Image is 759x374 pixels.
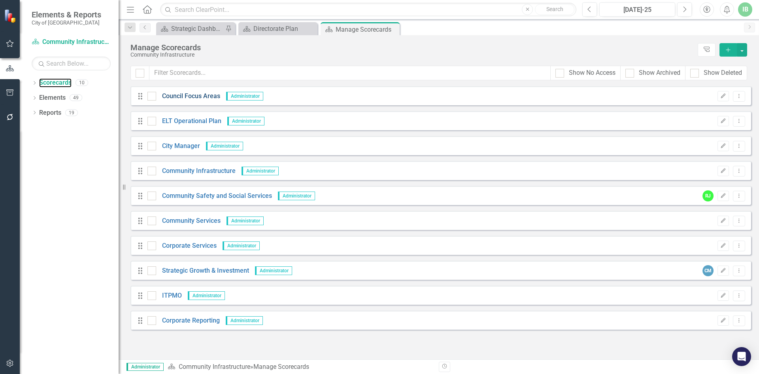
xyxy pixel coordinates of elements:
a: Council Focus Areas [156,92,220,101]
span: Administrator [126,363,164,371]
a: Scorecards [39,78,72,87]
div: Manage Scorecards [130,43,694,52]
span: Administrator [255,266,292,275]
span: Administrator [278,192,315,200]
span: Administrator [226,316,263,325]
input: Filter Scorecards... [149,66,551,80]
a: ITPMO [156,291,182,300]
button: IB [738,2,752,17]
div: Community Infrastructure [130,52,694,58]
small: City of [GEOGRAPHIC_DATA] [32,19,101,26]
div: 19 [65,109,78,116]
span: Administrator [206,142,243,150]
button: Search [535,4,574,15]
a: Directorate Plan [240,24,315,34]
a: Corporate Services [156,241,217,251]
div: Directorate Plan [253,24,315,34]
div: Strategic Dashboard [171,24,223,34]
div: RJ [702,190,714,201]
div: Manage Scorecards [336,25,398,34]
button: [DATE]-25 [599,2,675,17]
span: Administrator [223,241,260,250]
div: Show Archived [639,68,680,78]
input: Search Below... [32,57,111,70]
a: City Manager [156,142,200,151]
img: ClearPoint Strategy [4,9,18,23]
a: Corporate Reporting [156,316,220,325]
input: Search ClearPoint... [160,3,576,17]
div: » Manage Scorecards [168,363,433,372]
div: CM [702,265,714,276]
a: Strategic Growth & Investment [156,266,249,275]
span: Elements & Reports [32,10,101,19]
a: Community Safety and Social Services [156,192,272,201]
a: Community Infrastructure [32,38,111,47]
a: Reports [39,108,61,118]
a: Strategic Dashboard [158,24,223,34]
span: Administrator [242,167,279,175]
span: Administrator [227,216,264,225]
a: Elements [39,93,66,103]
span: Administrator [226,92,263,101]
a: ELT Operational Plan [156,117,221,126]
a: Community Infrastructure [179,363,250,370]
div: 49 [70,95,82,101]
div: Show No Access [569,68,616,78]
div: [DATE]-25 [602,5,672,15]
span: Administrator [188,291,225,300]
a: Community Infrastructure [156,167,236,176]
div: Show Deleted [704,68,742,78]
a: Community Services [156,216,221,226]
div: 10 [76,80,88,86]
span: Administrator [227,117,264,125]
span: Search [546,6,563,12]
div: Open Intercom Messenger [732,347,751,366]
